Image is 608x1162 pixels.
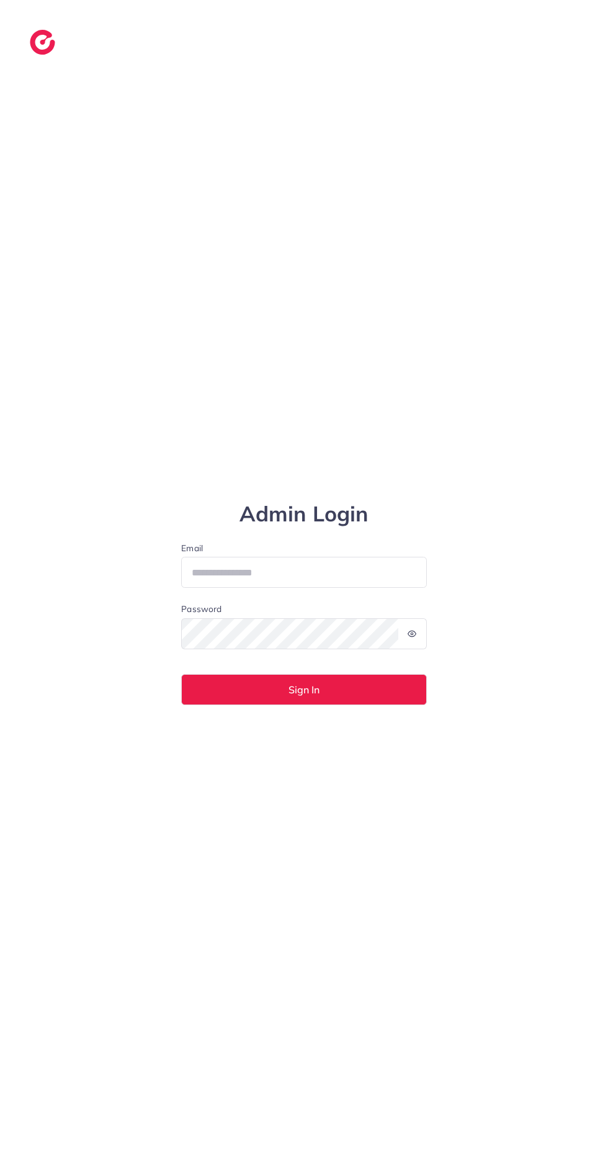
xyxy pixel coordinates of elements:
[181,674,427,705] button: Sign In
[181,542,427,554] label: Email
[181,502,427,527] h1: Admin Login
[30,30,55,55] img: logo
[181,603,221,615] label: Password
[288,685,320,695] span: Sign In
